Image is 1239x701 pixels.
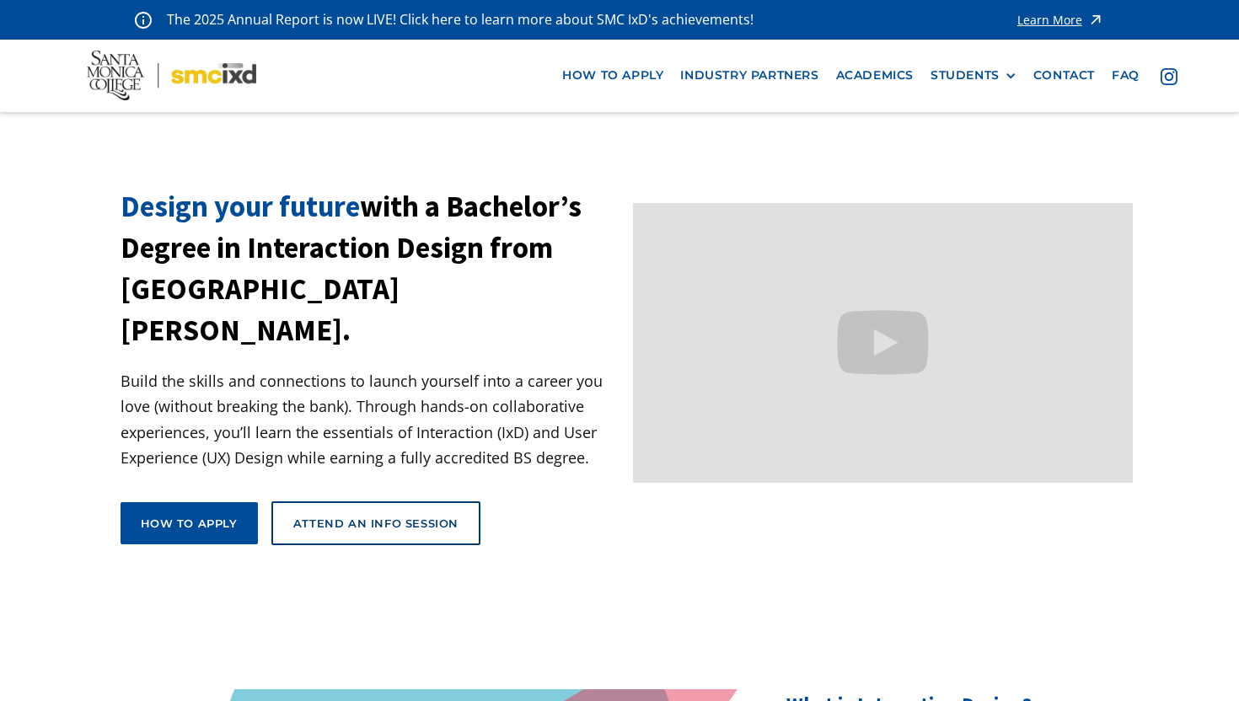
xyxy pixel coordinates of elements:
[1017,14,1082,26] div: Learn More
[271,501,480,545] a: Attend an Info Session
[121,188,360,225] span: Design your future
[672,60,827,91] a: industry partners
[554,60,672,91] a: how to apply
[633,203,1133,484] iframe: Design your future with a Bachelor's Degree in Interaction Design from Santa Monica College
[293,516,459,531] div: Attend an Info Session
[828,60,922,91] a: Academics
[87,51,256,100] img: Santa Monica College - SMC IxD logo
[121,368,620,471] p: Build the skills and connections to launch yourself into a career you love (without breaking the ...
[931,68,1016,83] div: STUDENTS
[1087,8,1104,31] img: icon - arrow - alert
[1025,60,1103,91] a: contact
[1103,60,1148,91] a: faq
[167,8,755,31] p: The 2025 Annual Report is now LIVE! Click here to learn more about SMC IxD's achievements!
[135,11,152,29] img: icon - information - alert
[1161,68,1177,85] img: icon - instagram
[121,502,258,544] a: How to apply
[931,68,1000,83] div: STUDENTS
[1017,8,1104,31] a: Learn More
[141,516,238,531] div: How to apply
[121,186,620,351] h1: with a Bachelor’s Degree in Interaction Design from [GEOGRAPHIC_DATA][PERSON_NAME].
